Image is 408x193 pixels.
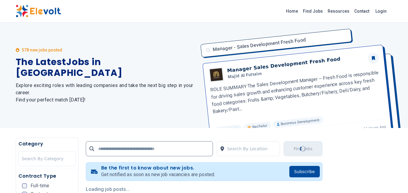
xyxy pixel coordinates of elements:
button: Find JobsLoading... [284,141,322,156]
h5: Contract Type [18,173,76,180]
div: Loading... [300,145,307,152]
span: Full-time [31,183,49,188]
a: Find Jobs [300,6,325,16]
h2: Explore exciting roles with leading companies and take the next big step in your career. Find you... [16,82,197,104]
a: Login [372,5,390,17]
a: Contact [352,6,372,16]
p: Loading job posts... [86,186,323,193]
input: Full-time [22,183,27,188]
img: Elevolt [16,5,61,17]
p: Get notified as soon as new job vacancies are posted. [101,171,215,178]
button: Subscribe [289,166,320,177]
h1: The Latest Jobs in [GEOGRAPHIC_DATA] [16,57,197,78]
h5: Category [18,140,76,148]
h4: Be the first to know about new jobs. [101,165,215,171]
a: Home [284,6,300,16]
p: 578 new jobs posted [22,47,62,53]
a: Resources [325,6,352,16]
